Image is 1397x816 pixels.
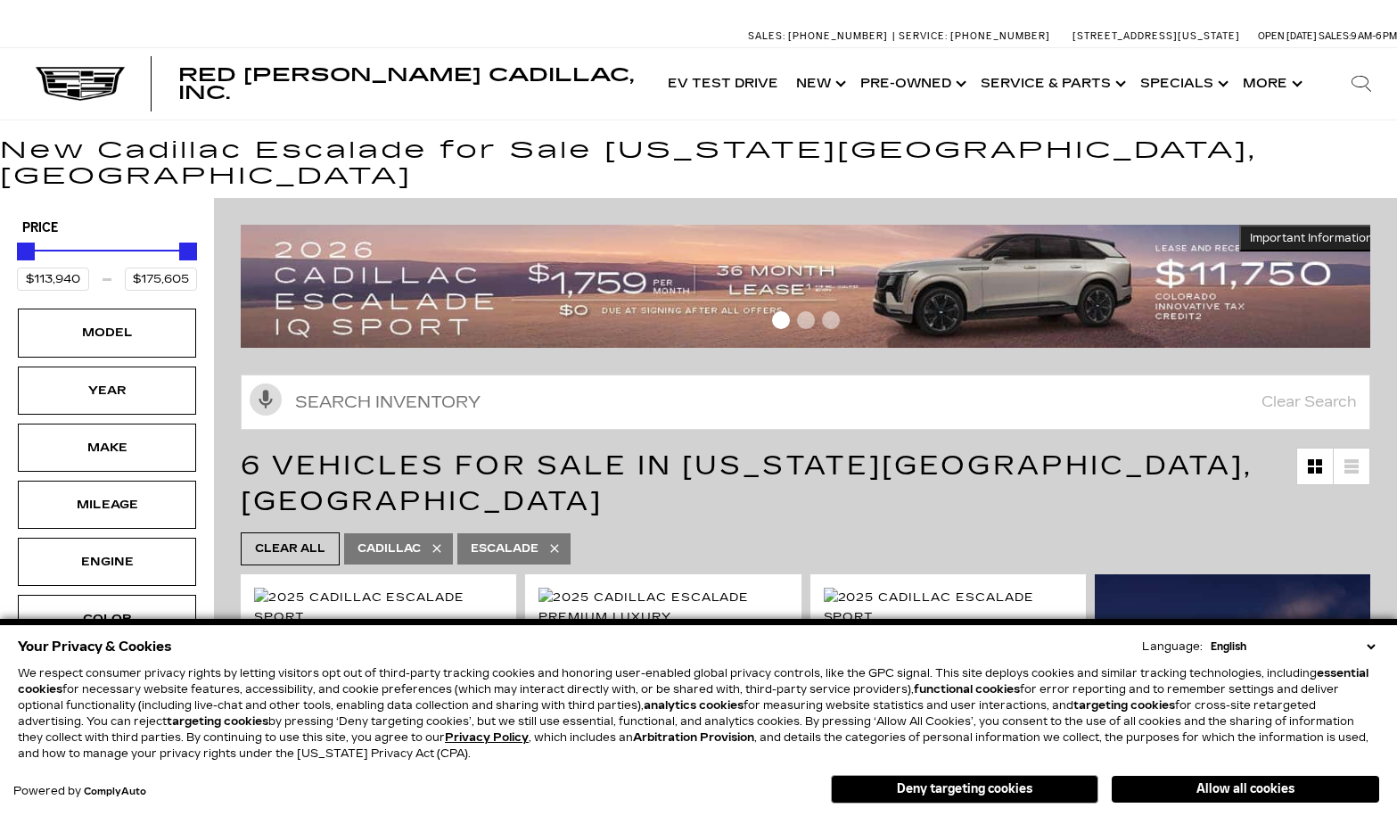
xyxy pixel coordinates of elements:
a: ComplyAuto [84,787,146,797]
img: Cadillac Dark Logo with Cadillac White Text [36,67,125,101]
span: Sales: [748,30,785,42]
button: Allow all cookies [1112,776,1379,803]
span: Cadillac [357,538,421,560]
span: Go to slide 1 [772,311,790,329]
span: Go to slide 3 [822,311,840,329]
p: We respect consumer privacy rights by letting visitors opt out of third-party tracking cookies an... [18,665,1379,762]
div: Minimum Price [17,243,35,260]
div: YearYear [18,367,196,415]
select: Language Select [1206,639,1379,655]
input: Maximum [125,268,197,291]
button: More [1234,48,1308,120]
strong: targeting cookies [167,715,268,728]
div: EngineEngine [18,538,196,586]
a: New [787,48,851,120]
h5: Price [22,220,192,236]
a: Sales: [PHONE_NUMBER] [748,31,892,41]
div: Maximum Price [179,243,197,260]
span: Clear All [255,538,325,560]
div: Model [62,323,152,342]
div: Price [17,236,197,291]
div: Engine [62,552,152,572]
span: 6 Vehicles for Sale in [US_STATE][GEOGRAPHIC_DATA], [GEOGRAPHIC_DATA] [241,449,1253,517]
span: Service: [899,30,948,42]
span: [PHONE_NUMBER] [788,30,888,42]
a: Specials [1131,48,1234,120]
span: [PHONE_NUMBER] [950,30,1050,42]
a: EV Test Drive [659,48,787,120]
img: 2025 Cadillac Escalade Sport [824,588,1072,627]
a: Pre-Owned [851,48,972,120]
a: Service & Parts [972,48,1131,120]
div: MileageMileage [18,481,196,529]
input: Search Inventory [241,375,1370,430]
span: Important Information [1250,231,1373,245]
span: Open [DATE] [1258,30,1317,42]
span: Sales: [1319,30,1351,42]
span: Your Privacy & Cookies [18,634,172,659]
div: ModelModel [18,309,196,357]
div: Mileage [62,495,152,515]
div: ColorColor [18,595,196,643]
img: 2025 Cadillac Escalade Premium Luxury [538,588,787,627]
strong: Arbitration Provision [633,731,754,744]
svg: Click to toggle on voice search [250,383,282,416]
strong: targeting cookies [1073,699,1175,712]
div: Powered by [13,786,146,797]
span: 9 AM-6 PM [1351,30,1397,42]
div: Language: [1142,641,1203,652]
a: [STREET_ADDRESS][US_STATE] [1072,30,1240,42]
img: 2509-September-FOM-Escalade-IQ-Lease9 [241,225,1384,347]
span: Escalade [471,538,538,560]
span: Red [PERSON_NAME] Cadillac, Inc. [178,64,634,103]
input: Minimum [17,268,89,291]
a: Red [PERSON_NAME] Cadillac, Inc. [178,66,641,102]
img: 2025 Cadillac Escalade Sport [254,588,503,627]
button: Important Information [1239,225,1384,251]
div: MakeMake [18,424,196,472]
button: Deny targeting cookies [831,775,1098,804]
div: Year [62,381,152,400]
span: Go to slide 2 [797,311,815,329]
a: Privacy Policy [445,731,529,744]
div: Color [62,609,152,629]
strong: analytics cookies [644,699,744,712]
a: Service: [PHONE_NUMBER] [892,31,1055,41]
strong: functional cookies [914,683,1020,696]
div: Make [62,438,152,457]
